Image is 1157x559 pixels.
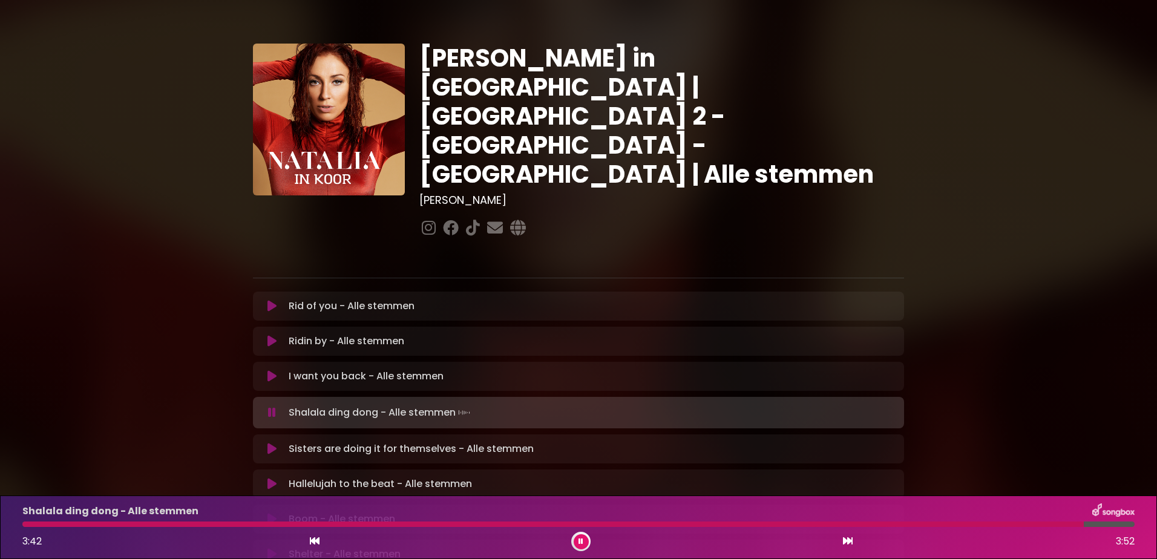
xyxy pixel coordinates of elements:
p: I want you back - Alle stemmen [289,369,444,384]
p: Sisters are doing it for themselves - Alle stemmen [289,442,534,456]
p: Shalala ding dong - Alle stemmen [22,504,198,518]
h3: [PERSON_NAME] [419,194,904,207]
img: songbox-logo-white.png [1092,503,1135,519]
p: Shalala ding dong - Alle stemmen [289,404,473,421]
p: Rid of you - Alle stemmen [289,299,415,313]
p: Ridin by - Alle stemmen [289,334,404,348]
img: YTVS25JmS9CLUqXqkEhs [253,44,405,195]
p: Hallelujah to the beat - Alle stemmen [289,477,472,491]
span: 3:42 [22,534,42,548]
img: waveform4.gif [456,404,473,421]
span: 3:52 [1116,534,1135,549]
h1: [PERSON_NAME] in [GEOGRAPHIC_DATA] | [GEOGRAPHIC_DATA] 2 - [GEOGRAPHIC_DATA] - [GEOGRAPHIC_DATA] ... [419,44,904,189]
